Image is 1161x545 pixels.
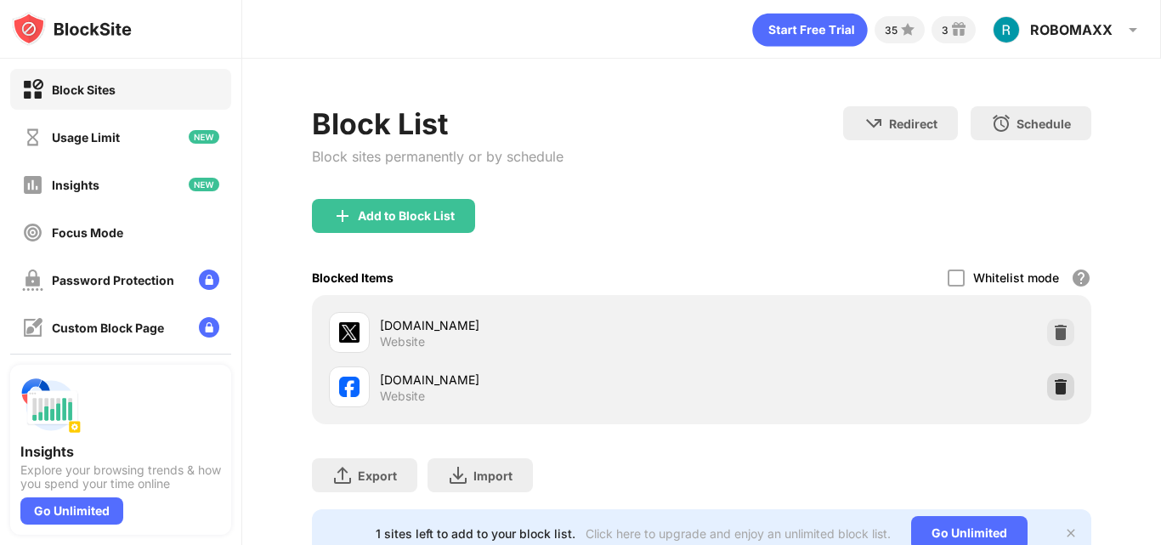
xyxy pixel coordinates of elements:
div: 35 [885,24,898,37]
div: Export [358,468,397,483]
img: new-icon.svg [189,178,219,191]
img: password-protection-off.svg [22,270,43,291]
div: animation [752,13,868,47]
div: Block sites permanently or by schedule [312,148,564,165]
div: Redirect [889,116,937,131]
img: reward-small.svg [949,20,969,40]
div: 1 sites left to add to your block list. [376,526,575,541]
img: push-insights.svg [20,375,82,436]
div: Password Protection [52,273,174,287]
img: block-on.svg [22,79,43,100]
div: Add to Block List [358,209,455,223]
img: favicons [339,322,360,343]
div: Custom Block Page [52,321,164,335]
div: Website [380,334,425,349]
img: favicons [339,377,360,397]
div: Explore your browsing trends & how you spend your time online [20,463,221,491]
div: Insights [52,178,99,192]
img: time-usage-off.svg [22,127,43,148]
div: Whitelist mode [973,270,1059,285]
div: Schedule [1017,116,1071,131]
div: Usage Limit [52,130,120,145]
div: 3 [942,24,949,37]
div: Website [380,389,425,404]
div: Focus Mode [52,225,123,240]
img: points-small.svg [898,20,918,40]
img: lock-menu.svg [199,270,219,290]
div: Block Sites [52,82,116,97]
img: customize-block-page-off.svg [22,317,43,338]
img: logo-blocksite.svg [12,12,132,46]
div: Insights [20,443,221,460]
img: ACg8ocKAfCGrfEHf3RdgS-5r_bOiiVv2_rJGi407LD2ruJrEIcw6iA=s96-c [993,16,1020,43]
img: insights-off.svg [22,174,43,196]
div: Block List [312,106,564,141]
div: Go Unlimited [20,497,123,525]
div: Blocked Items [312,270,394,285]
img: x-button.svg [1064,526,1078,540]
div: [DOMAIN_NAME] [380,316,702,334]
div: Import [473,468,513,483]
img: new-icon.svg [189,130,219,144]
div: ROBOMAXX [1030,21,1113,38]
img: lock-menu.svg [199,317,219,338]
img: focus-off.svg [22,222,43,243]
div: [DOMAIN_NAME] [380,371,702,389]
div: Click here to upgrade and enjoy an unlimited block list. [586,526,891,541]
